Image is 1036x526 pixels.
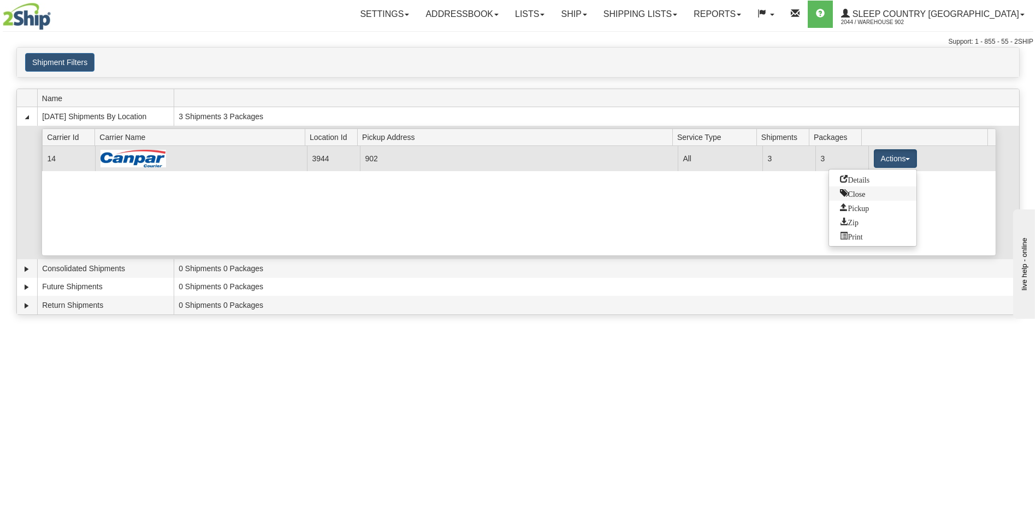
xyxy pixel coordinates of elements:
[42,146,95,171] td: 14
[174,259,1019,278] td: 0 Shipments 0 Packages
[362,128,672,145] span: Pickup Address
[829,215,916,229] a: Zip and Download All Shipping Documents
[814,128,862,145] span: Packages
[840,189,865,197] span: Close
[841,17,923,28] span: 2044 / Warehouse 902
[595,1,685,28] a: Shipping lists
[37,259,174,278] td: Consolidated Shipments
[37,107,174,126] td: [DATE] Shipments By Location
[310,128,358,145] span: Location Id
[761,128,809,145] span: Shipments
[3,37,1033,46] div: Support: 1 - 855 - 55 - 2SHIP
[874,149,917,168] button: Actions
[47,128,95,145] span: Carrier Id
[829,201,916,215] a: Request a carrier pickup
[685,1,749,28] a: Reports
[99,128,305,145] span: Carrier Name
[815,146,868,171] td: 3
[37,296,174,314] td: Return Shipments
[417,1,507,28] a: Addressbook
[840,218,858,225] span: Zip
[21,300,32,311] a: Expand
[352,1,417,28] a: Settings
[3,3,51,30] img: logo2044.jpg
[840,232,862,239] span: Print
[174,278,1019,296] td: 0 Shipments 0 Packages
[840,175,869,183] span: Details
[21,264,32,274] a: Expand
[42,90,174,107] span: Name
[840,203,869,211] span: Pickup
[829,172,916,186] a: Go to Details view
[829,186,916,201] a: Close this group
[833,1,1033,28] a: Sleep Country [GEOGRAPHIC_DATA] 2044 / Warehouse 902
[21,112,32,122] a: Collapse
[8,9,101,17] div: live help - online
[677,128,756,145] span: Service Type
[829,229,916,243] a: Print or Download All Shipping Documents in one file
[360,146,678,171] td: 902
[762,146,815,171] td: 3
[174,296,1019,314] td: 0 Shipments 0 Packages
[37,278,174,296] td: Future Shipments
[1011,207,1035,319] iframe: chat widget
[553,1,595,28] a: Ship
[307,146,360,171] td: 3944
[850,9,1019,19] span: Sleep Country [GEOGRAPHIC_DATA]
[678,146,762,171] td: All
[25,53,94,72] button: Shipment Filters
[174,107,1019,126] td: 3 Shipments 3 Packages
[100,150,166,167] img: Canpar
[507,1,553,28] a: Lists
[21,282,32,293] a: Expand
